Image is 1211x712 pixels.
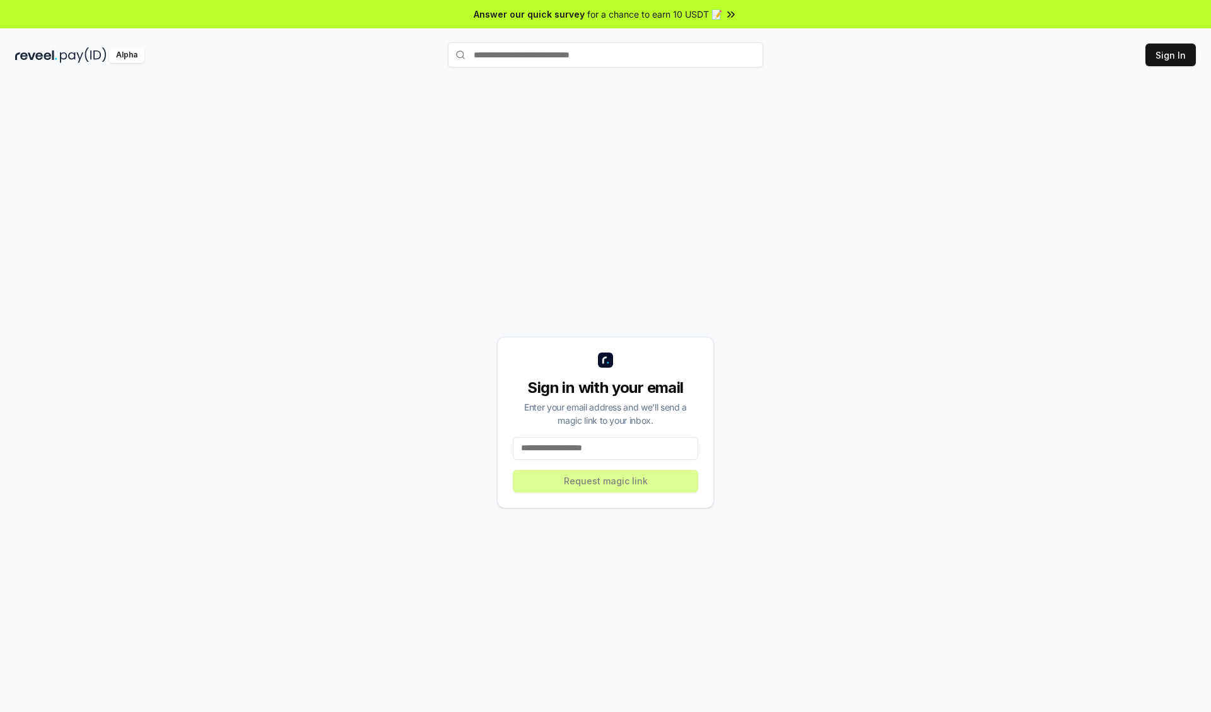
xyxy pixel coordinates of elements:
span: for a chance to earn 10 USDT 📝 [587,8,722,21]
div: Sign in with your email [513,378,698,398]
img: reveel_dark [15,47,57,63]
span: Answer our quick survey [474,8,585,21]
button: Sign In [1145,44,1196,66]
img: pay_id [60,47,107,63]
div: Enter your email address and we’ll send a magic link to your inbox. [513,400,698,427]
img: logo_small [598,353,613,368]
div: Alpha [109,47,144,63]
